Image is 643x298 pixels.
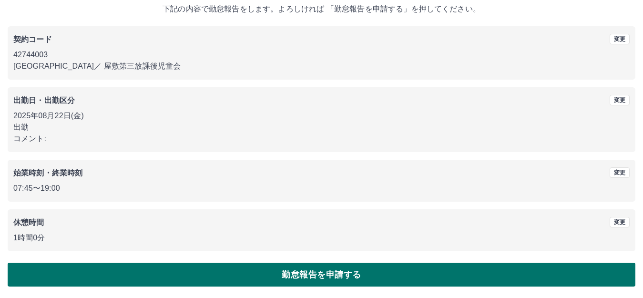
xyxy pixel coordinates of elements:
[610,34,630,44] button: 変更
[13,49,630,61] p: 42744003
[13,96,75,104] b: 出勤日・出勤区分
[13,183,630,194] p: 07:45 〜 19:00
[13,110,630,122] p: 2025年08月22日(金)
[8,263,635,287] button: 勤怠報告を申請する
[8,3,635,15] p: 下記の内容で勤怠報告をします。よろしければ 「勤怠報告を申請する」を押してください。
[610,217,630,227] button: 変更
[13,122,630,133] p: 出勤
[13,133,630,144] p: コメント:
[13,232,630,244] p: 1時間0分
[13,61,630,72] p: [GEOGRAPHIC_DATA] ／ 屋敷第三放課後児童会
[610,95,630,105] button: 変更
[13,218,44,226] b: 休憩時間
[13,35,52,43] b: 契約コード
[13,169,82,177] b: 始業時刻・終業時刻
[610,167,630,178] button: 変更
